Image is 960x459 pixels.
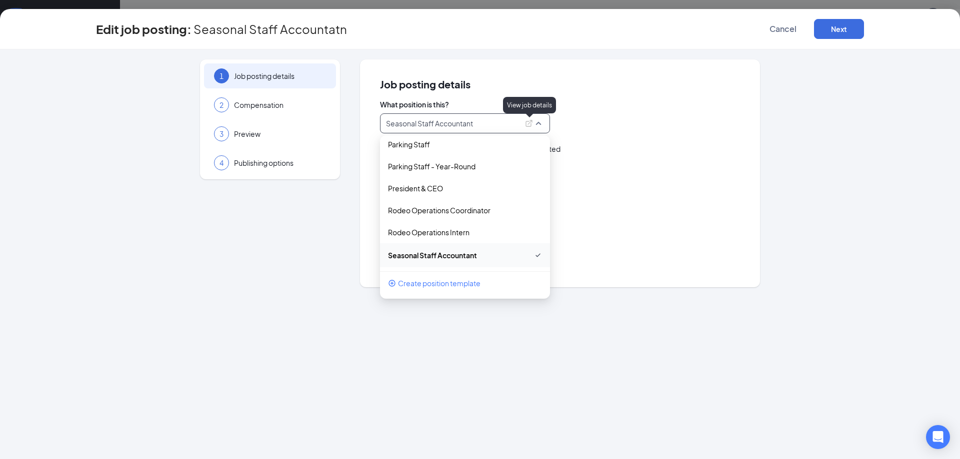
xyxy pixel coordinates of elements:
span: Publishing options [234,158,326,168]
svg: ExternalLink [525,119,533,127]
p: Rodeo Operations Coordinator [388,205,490,215]
div: Rodeo Operations Intern [388,227,542,237]
span: 3 [219,129,223,139]
span: Job posting details [380,79,740,89]
div: View job details [503,97,556,113]
button: Next [814,19,864,39]
div: Parking Staff - Year-Round [388,161,542,171]
span: Job posting details [234,71,326,81]
svg: Checkmark [534,249,542,261]
p: Rodeo Operations Intern [388,227,469,237]
span: Cancel [769,24,796,34]
span: 1 [219,71,223,81]
p: President & CEO [388,183,443,193]
p: Seasonal Staff Accountant [388,250,477,260]
div: Rodeo Operations Coordinator [388,205,542,215]
p: Seasonal Staff Accountant [386,118,473,128]
div: Seasonal Staff Accountant [388,250,534,260]
span: 2 [219,100,223,110]
div: Open Intercom Messenger [926,425,950,449]
div: Seasonal Staff Accountant [386,118,535,128]
span: Compensation [234,100,326,110]
span: Which location are you hiring for? [380,188,740,198]
span: 4 [219,158,223,168]
div: President & CEO [388,183,542,193]
svg: PlusCircle [388,279,396,287]
span: Create position template [398,278,480,289]
p: Parking Staff - Year-Round [388,161,475,171]
h3: Edit job posting: [96,20,191,37]
span: What position is this? [380,99,740,109]
button: Cancel [758,19,808,39]
span: Preview [234,129,326,139]
span: Seasonal Staff Accountatn [193,24,347,34]
p: Parking Staff [388,139,430,149]
div: Parking Staff [388,139,542,149]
